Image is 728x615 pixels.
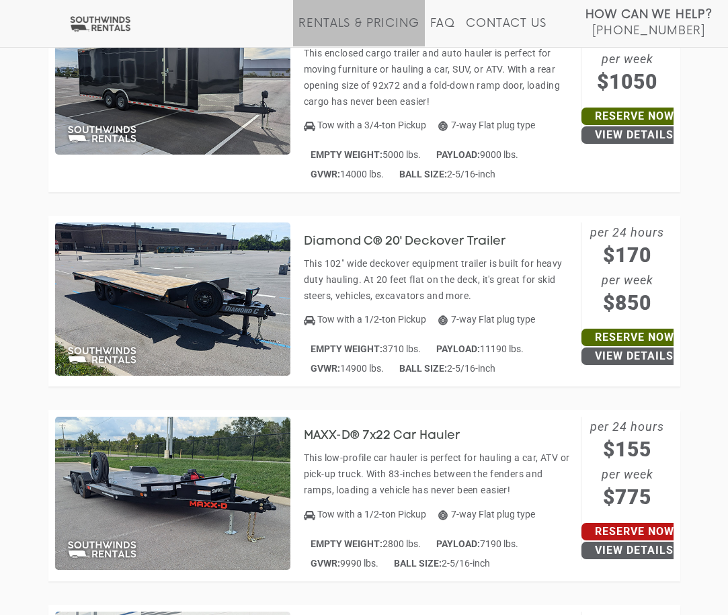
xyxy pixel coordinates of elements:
[317,120,426,130] span: Tow with a 3/4-ton Pickup
[436,149,480,160] strong: PAYLOAD:
[581,417,674,512] span: per 24 hours per week
[436,538,480,549] strong: PAYLOAD:
[304,429,481,443] h3: MAXX-D® 7x22 Car Hauler
[399,169,495,179] span: 2-5/16-inch
[311,149,421,160] span: 5000 lbs.
[581,542,687,559] a: View Details
[581,222,674,318] span: per 24 hours per week
[436,538,518,549] span: 7190 lbs.
[430,17,456,46] a: FAQ
[311,363,384,374] span: 14900 lbs.
[466,17,546,46] a: Contact Us
[304,45,575,110] p: This enclosed cargo trailer and auto hauler is perfect for moving furniture or hauling a car, SUV...
[394,558,490,569] span: 2-5/16-inch
[304,450,575,498] p: This low-profile car hauler is perfect for hauling a car, ATV or pick-up truck. With 83-inches be...
[67,15,133,32] img: Southwinds Rentals Logo
[311,169,384,179] span: 14000 lbs.
[585,8,713,22] strong: How Can We Help?
[585,7,713,36] a: How Can We Help? [PHONE_NUMBER]
[436,343,524,354] span: 11190 lbs.
[304,429,481,440] a: MAXX-D® 7x22 Car Hauler
[581,434,674,464] span: $155
[311,538,382,549] strong: EMPTY WEIGHT:
[592,24,705,38] span: [PHONE_NUMBER]
[311,538,421,549] span: 2800 lbs.
[55,222,290,376] img: SW064 - Diamond C 20' Deckover Trailer
[581,1,674,97] span: per 24 hours per week
[438,120,535,130] span: 7-way Flat plug type
[311,343,382,354] strong: EMPTY WEIGHT:
[311,149,382,160] strong: EMPTY WEIGHT:
[436,343,480,354] strong: PAYLOAD:
[311,169,340,179] strong: GVWR:
[317,314,426,325] span: Tow with a 1/2-ton Pickup
[399,363,495,374] span: 2-5/16-inch
[436,149,518,160] span: 9000 lbs.
[399,169,447,179] strong: BALL SIZE:
[394,558,442,569] strong: BALL SIZE:
[311,343,421,354] span: 3710 lbs.
[581,523,688,540] a: Reserve Now
[304,235,526,249] h3: Diamond C® 20' Deckover Trailer
[311,558,378,569] span: 9990 lbs.
[298,17,419,46] a: Rentals & Pricing
[581,329,688,346] a: Reserve Now
[55,1,290,155] img: SW063 - Wells Cargo 8.5x24 Enclosed Cargo Trailer/Auto Hauler
[311,363,340,374] strong: GVWR:
[581,288,674,318] span: $850
[304,235,526,246] a: Diamond C® 20' Deckover Trailer
[581,347,687,365] a: View Details
[581,482,674,512] span: $775
[581,108,688,125] a: Reserve Now
[311,558,340,569] strong: GVWR:
[581,67,674,97] span: $1050
[317,509,426,520] span: Tow with a 1/2-ton Pickup
[55,417,290,570] img: SW065 - MAXX-D 7x22 Car Hauler
[581,126,687,144] a: View Details
[399,363,447,374] strong: BALL SIZE:
[438,509,535,520] span: 7-way Flat plug type
[581,240,674,270] span: $170
[438,314,535,325] span: 7-way Flat plug type
[304,255,575,304] p: This 102" wide deckover equipment trailer is built for heavy duty hauling. At 20 feet flat on the...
